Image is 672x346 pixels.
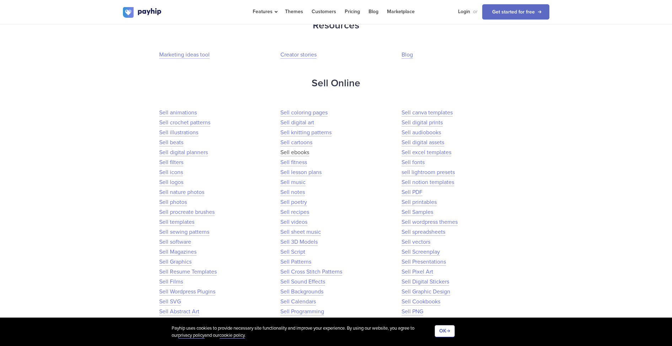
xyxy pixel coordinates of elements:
a: Sell nature photos [159,189,204,196]
a: Sell Sound Effects [280,278,325,286]
a: Sell Samples [402,209,433,216]
a: Sell icons [159,169,183,176]
a: Sell beats [159,139,183,146]
a: Sell Resume Templates [159,268,217,276]
a: Sell recipes [280,209,309,216]
a: Sell Films [159,278,183,286]
a: Sell canva templates [402,109,453,117]
a: Sell Presentations [402,258,446,266]
a: Sell poetry [280,199,307,206]
a: Sell excel templates [402,149,451,156]
a: Sell Screenplay [402,248,440,256]
a: Sell photos [159,199,187,206]
a: Sell notion templates [402,179,454,186]
a: Sell fonts [402,159,425,166]
a: Sell procreate brushes [159,209,215,216]
a: Sell crochet patterns [159,119,210,126]
a: Sell wordpress themes [402,218,458,226]
button: OK [435,325,455,337]
a: Sell fitness [280,159,307,166]
a: cookie policy [220,333,245,339]
a: Sell templates [159,218,194,226]
a: Blog [402,51,413,59]
h2: Resources [123,16,549,35]
a: Sell spreadsheets [402,228,445,236]
a: Sell logos [159,179,183,186]
h2: Sell Online [123,74,549,93]
a: Sell digital prints [402,119,443,126]
a: Sell Graphic Design [402,288,450,296]
a: Marketing ideas tool [159,51,210,59]
a: Creator stories [280,51,317,59]
a: Sell Cookbooks [402,298,440,306]
a: Sell knitting patterns [280,129,332,136]
a: Sell Calendars [280,298,316,306]
a: Sell animations [159,109,197,117]
a: privacy policy [178,333,205,339]
div: Payhip uses cookies to provide necessary site functionality and improve your experience. By using... [172,325,435,339]
a: Sell notes [280,189,305,196]
a: Sell Digital Stickers [402,278,449,286]
a: Sell lesson plans [280,169,322,176]
a: Sell printables [402,199,437,206]
span: Features [253,9,276,15]
a: Sell illustrations [159,129,198,136]
a: Sell 3D Models [280,238,318,246]
a: Sell Magazines [159,248,197,256]
a: Sell Cross Stitch Patterns [280,268,342,276]
a: Sell SVG [159,298,181,306]
a: Sell Wordpress Plugins [159,288,215,296]
a: Sell vectors [402,238,430,246]
a: Sell sewing patterns [159,228,209,236]
a: sell lightroom presets [402,169,455,176]
a: Sell Pixel Art [402,268,433,276]
a: Sell digital assets [402,139,444,146]
a: Sell digital planners [159,149,208,156]
a: Sell audiobooks [402,129,441,136]
a: Sell coloring pages [280,109,328,117]
a: Sell cartoons [280,139,312,146]
a: Sell Graphics [159,258,192,266]
a: Sell sheet music [280,228,321,236]
a: Get started for free [482,4,549,20]
img: logo.svg [123,7,162,18]
a: Sell PNG [402,308,423,315]
a: Sell PDF [402,189,423,196]
a: Sell videos [280,218,307,226]
a: Sell filters [159,159,183,166]
a: Sell ebooks [280,149,309,156]
a: Sell music [280,179,306,186]
a: Sell Script [280,248,305,256]
a: Sell digital art [280,119,314,126]
a: Sell Abstract Art [159,308,199,315]
a: Sell Backgrounds [280,288,323,296]
a: Sell software [159,238,191,246]
a: Sell Patterns [280,258,311,266]
a: Sell Programming [280,308,324,315]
